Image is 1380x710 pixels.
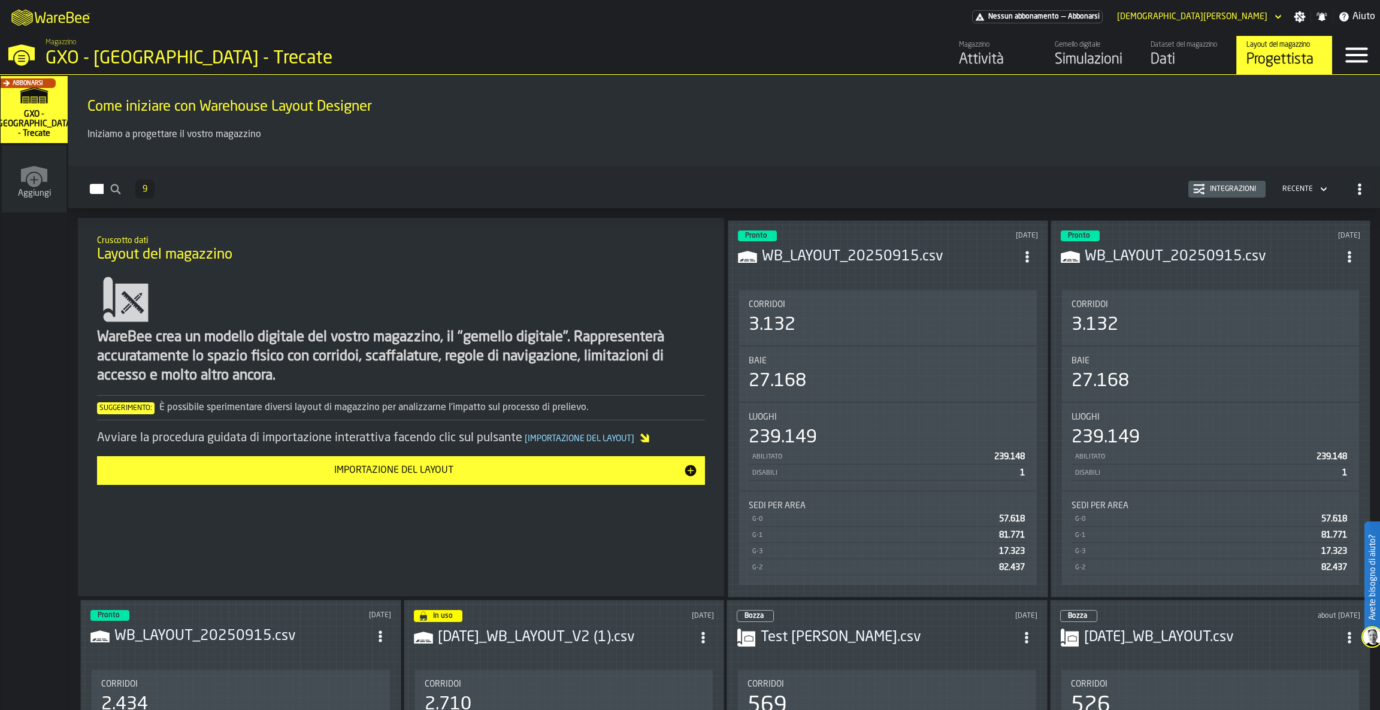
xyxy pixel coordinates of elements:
span: 57.618 [999,515,1025,523]
div: Title [1072,501,1350,511]
div: Magazzino [959,41,1035,49]
label: Avete bisogno di aiuto? [1366,523,1379,632]
span: Corridoi [1072,300,1108,310]
button: button-Importazione del layout [97,456,705,485]
div: Attività [959,50,1035,69]
div: 239.149 [749,427,817,448]
h2: Sub Title [97,233,705,245]
div: Title [749,412,1027,422]
span: Importazione del layout [522,435,637,443]
h3: WB_LAYOUT_20250915.csv [762,247,1016,266]
div: 27.168 [1072,371,1129,392]
div: Test Matteo.csv [761,628,1016,647]
div: 239.149 [1072,427,1140,448]
span: 1 [1020,469,1025,477]
div: DropdownMenuValue-Matteo Cultrera [1112,10,1284,24]
div: È possibile sperimentare diversi layout di magazzino per analizzarne l'impatto sul processo di pr... [97,400,705,415]
span: Baie [749,356,767,366]
div: Title [1071,679,1350,689]
h3: [DATE]_WB_LAYOUT_V2 (1).csv [438,628,693,647]
div: Title [1072,412,1350,422]
div: stat-Corridoi [1062,290,1360,345]
div: status-3 2 [90,610,129,621]
div: Layout del magazzino [1246,41,1322,49]
span: Baie [1072,356,1090,366]
div: 2025-08-05_WB_LAYOUT_V2 (1).csv [438,628,693,647]
a: link-to-/wh/new [2,145,66,215]
div: ItemListCard- [78,218,724,596]
span: Sedi per area [749,501,806,511]
div: DropdownMenuValue-Matteo Cultrera [1117,12,1267,22]
div: Simulazioni [1055,50,1131,69]
div: Avviare la procedura guidata di importazione interattiva facendo clic sul pulsante [97,430,705,447]
span: 239.148 [994,453,1025,461]
span: Corridoi [101,679,138,689]
div: stat-Sedi per area [1062,491,1360,585]
div: DropdownMenuValue-4 [1278,182,1330,196]
span: ] [631,435,634,443]
span: Corridoi [747,679,784,689]
span: [ [525,435,528,443]
div: Updated: 24/09/2025, 13:20:37 Created: 24/09/2025, 13:03:33 [909,232,1038,240]
section: card-LayoutDashboardCard [1061,288,1361,587]
div: stat-Luoghi [1062,403,1360,490]
div: StatList-item-Abilitato [1072,448,1350,465]
div: Updated: 18/09/2025, 16:41:41 Created: 18/09/2025, 16:27:03 [261,611,391,620]
div: status-0 2 [1060,610,1097,622]
div: StatList-item-Disabili [1072,465,1350,481]
div: ButtonLoadMore-Per saperne di più-Precedente-Primo-Ultimo [131,180,159,199]
div: Title [1072,300,1350,310]
div: G-0 [1074,515,1317,523]
div: stat-Luoghi [739,403,1037,490]
div: Progettista [1246,50,1322,69]
div: StatList-item-G-3 [749,543,1027,559]
span: 239.148 [1317,453,1347,461]
div: Abilitato [1074,453,1312,461]
span: 17.323 [999,547,1025,556]
div: Integrazioni [1205,185,1261,193]
div: DropdownMenuValue-4 [1282,185,1313,193]
div: Title [1072,356,1350,366]
span: Pronto [745,232,767,239]
div: Title [747,679,1027,689]
div: ItemListCard-DashboardItemContainer [728,220,1048,597]
div: title-Layout del magazzino [87,227,715,271]
h3: Test [PERSON_NAME].csv [761,628,1016,647]
span: 9 [143,185,147,193]
div: Dati [1151,50,1227,69]
span: Aggiungi [18,189,51,198]
span: Magazzino [46,38,76,47]
div: Title [749,501,1027,511]
span: 81.771 [1321,531,1347,539]
div: title-Come iniziare con Warehouse Layout Designer [78,84,1370,128]
div: Title [101,679,380,689]
div: Updated: 23/09/2025, 23:32:32 Created: 23/09/2025, 23:14:56 [1231,232,1360,240]
div: WB_LAYOUT_20250915.csv [114,627,370,646]
div: Title [749,356,1027,366]
a: link-to-/wh/i/7274009e-5361-4e21-8e36-7045ee840609/simulations [1,76,68,145]
span: Nessun abbonamento [988,13,1059,21]
div: StatList-item-G-0 [749,511,1027,527]
div: Abbonamento al menu [972,10,1103,23]
h3: [DATE]_WB_LAYOUT.csv [1084,628,1339,647]
span: Bozza [1068,612,1087,620]
div: status-3 2 [1061,230,1100,241]
div: StatList-item-Disabili [749,465,1027,481]
div: StatList-item-G-1 [1072,527,1350,543]
div: Updated: 26/08/2025, 05:56:12 Created: 05/08/2025, 08:51:56 [1230,612,1360,620]
div: Title [425,679,704,689]
span: Sedi per area [1072,501,1128,511]
div: G-1 [751,532,994,539]
span: Suggerimento: [97,402,155,414]
div: G-1 [1074,532,1317,539]
button: button-Integrazioni [1188,181,1266,198]
div: Updated: 28/08/2025, 11:39:19 Created: 11/07/2025, 17:09:09 [907,612,1037,620]
div: Disabili [1074,469,1338,477]
span: Pronto [1068,232,1090,239]
h3: WB_LAYOUT_20250915.csv [1085,247,1339,266]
